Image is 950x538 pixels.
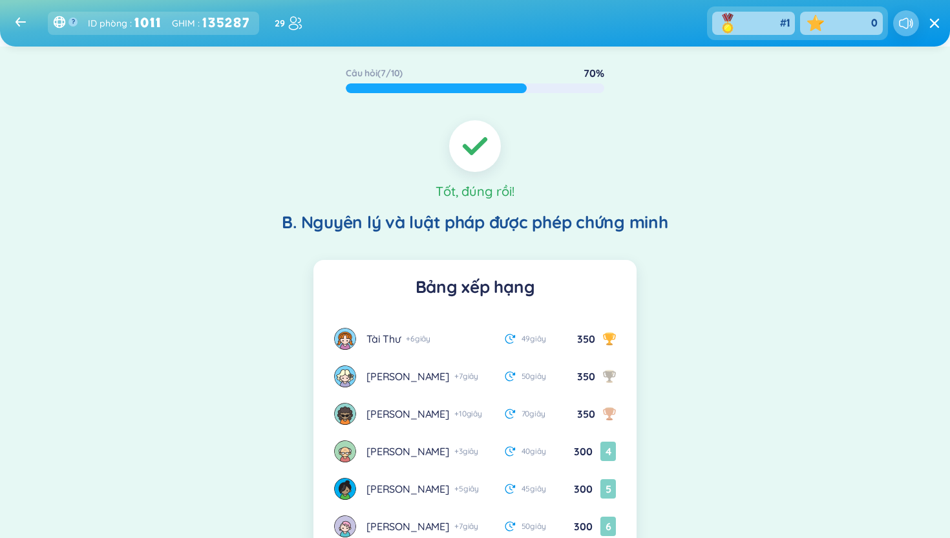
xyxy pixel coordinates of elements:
font: ) [399,67,403,79]
font: [PERSON_NAME] [366,370,449,383]
img: hình đại diện [334,328,356,350]
font: 1 [786,16,790,30]
font: giây [463,484,480,493]
font: [PERSON_NAME] [366,482,449,495]
img: hình đại diện [334,365,356,387]
font: 50 [522,371,531,381]
font: 3 [459,446,463,456]
font: B. Nguyên lý và luật pháp được phép chứng minh [282,211,668,233]
img: hình đại diện [334,478,356,500]
font: 300 [574,445,593,458]
font: Câu hỏi [346,67,377,79]
font: 300 [574,482,593,495]
font: 40 [522,446,531,456]
font: 10 [459,409,467,418]
button: ? [69,17,78,27]
font: 6 [410,334,415,343]
img: hình đại diện [334,440,356,462]
img: hình đại diện [334,403,356,425]
font: 50 [522,521,531,531]
font: + [454,484,459,493]
font: 350 [577,332,595,345]
font: giây [530,446,546,456]
font: giây [530,371,546,381]
font: ? [72,17,75,26]
font: 4 [606,445,611,458]
font: 300 [574,520,593,533]
font: 1011 [134,14,162,32]
font: 70 [522,409,530,418]
font: + [454,446,459,456]
font: giây [530,484,546,493]
font: Bảng xếp hạng [416,276,535,297]
font: giây [530,521,546,531]
font: giây [530,334,546,343]
font: 10 [391,67,400,79]
font: + [454,371,459,381]
font: giây [529,409,545,418]
font: giây [415,334,431,343]
font: ( [377,67,381,79]
font: : [130,17,132,29]
font: 29 [275,17,285,29]
font: : [198,17,200,29]
font: 350 [577,407,595,420]
font: [PERSON_NAME] [366,407,449,420]
font: 0 [871,16,878,30]
font: giây [467,409,483,418]
font: 5 [606,482,611,495]
font: 45 [522,484,531,493]
font: 350 [577,370,595,383]
font: % [596,67,604,80]
font: 7 [381,67,386,79]
font: 49 [522,334,531,343]
font: 6 [606,520,611,533]
font: 70 [584,67,596,80]
font: [PERSON_NAME] [366,445,449,458]
font: / [386,67,391,79]
font: 7 [459,521,463,531]
font: 5 [459,484,463,493]
font: # [780,16,786,30]
font: ID phòng [88,17,127,29]
font: + [454,409,459,418]
font: + [406,334,410,343]
font: Tốt, đúng rồi! [436,183,514,199]
font: giây [463,371,479,381]
font: GHIM [172,17,195,29]
font: 135287 [202,14,250,32]
font: [PERSON_NAME] [366,520,449,533]
img: hình đại diện [334,515,356,537]
font: + [454,521,459,531]
font: 7 [459,371,463,381]
font: giây [463,521,479,531]
font: Tài Thư [366,332,401,345]
font: giây [463,446,479,456]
